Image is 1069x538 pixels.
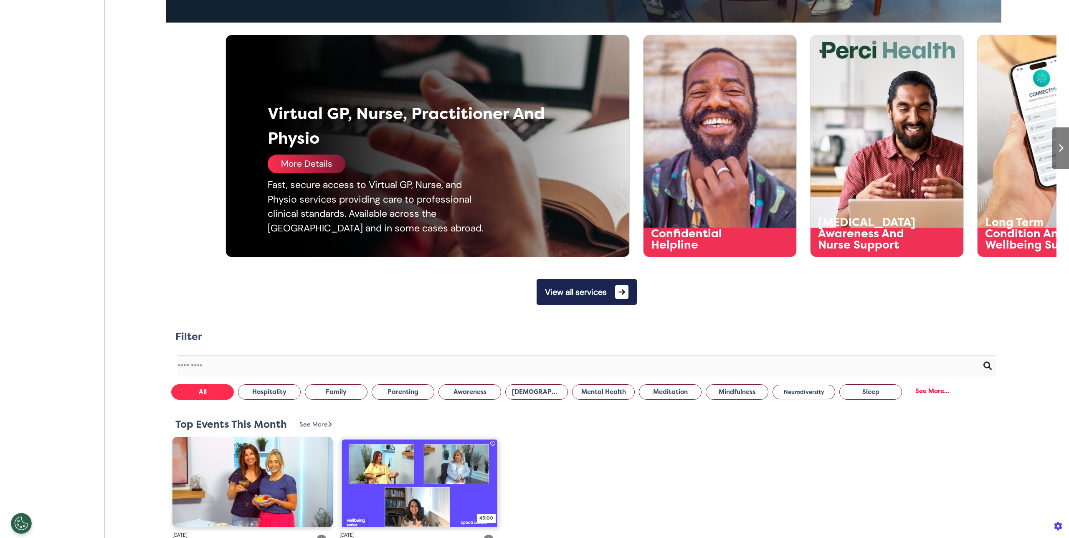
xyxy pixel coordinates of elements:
h2: Filter [175,331,202,343]
img: clare+and+ais.png [172,437,333,527]
button: Mindfulness [706,384,768,400]
button: Neurodiversity [773,385,835,399]
img: Summer+Fun+Made+Simple.JPG [339,437,500,527]
button: Hospitality [238,384,301,400]
div: 45:00 [477,514,496,523]
div: Fast, secure access to Virtual GP, Nurse, and Physio services providing care to professional clin... [268,178,493,235]
h2: Top Events This Month [175,419,287,431]
button: Awareness [438,384,501,400]
button: Parenting [372,384,434,400]
button: All [171,384,234,400]
button: View all services [537,279,637,305]
div: See More [299,420,332,429]
button: Meditation [639,384,702,400]
button: Sleep [839,384,902,400]
div: [MEDICAL_DATA] Awareness And Nurse Support [818,217,925,251]
div: See More... [906,383,958,399]
button: Open Preferences [11,513,32,534]
button: Mental Health [572,384,635,400]
div: More Details [268,155,345,173]
div: Virtual GP, Nurse, Practitioner And Physio [268,102,550,150]
button: [DEMOGRAPHIC_DATA] Health [505,384,568,400]
button: Family [305,384,367,400]
div: Confidential Helpline [651,228,758,251]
